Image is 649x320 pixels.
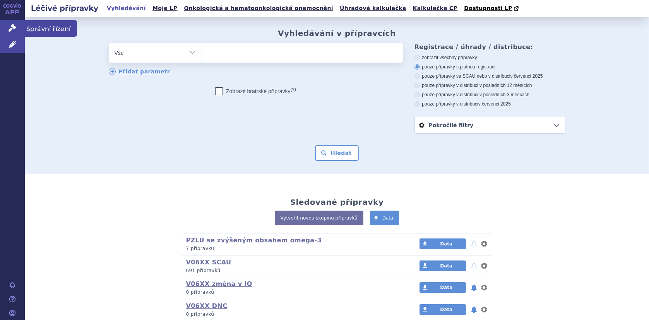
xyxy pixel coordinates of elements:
h3: Registrace / úhrady / distribuce: [414,43,565,51]
span: 7 přípravků [186,246,214,251]
a: V06XX SCAU [186,259,231,266]
a: V06XX změna v IO [186,280,252,288]
span: 0 přípravků [186,289,214,295]
button: notifikace [470,239,478,249]
a: V06XX DNC [186,302,228,310]
label: zobrazit všechny přípravky [414,54,565,61]
a: Přidat parametr [109,68,170,75]
span: 691 přípravků [186,268,221,273]
span: Data [440,307,452,312]
label: pouze přípravky v distribuci [414,101,565,107]
a: Dostupnosti LP [462,3,522,14]
button: notifikace [470,283,478,292]
button: nastavení [480,261,488,271]
span: Dostupnosti LP [464,5,512,11]
span: Správní řízení [25,20,77,36]
h2: Vyhledávání v přípravcích [278,29,396,38]
a: Úhradová kalkulačka [337,3,409,14]
span: Data [440,263,452,269]
a: Pokročilé filtry [415,117,565,133]
span: v červenci 2025 [478,101,511,107]
a: Data [420,282,466,293]
abbr: (?) [291,87,296,92]
span: Data [440,285,452,290]
button: notifikace [470,261,478,271]
h2: Sledované přípravky [290,197,384,207]
a: Data [420,304,466,315]
button: notifikace [470,305,478,314]
span: 0 přípravků [186,311,214,317]
button: nastavení [480,283,488,292]
a: Data [370,211,399,225]
a: Vyhledávání [104,3,148,14]
span: Data [440,241,452,247]
a: Kalkulačka CP [411,3,460,14]
button: Hledat [315,145,359,161]
button: nastavení [480,239,488,249]
label: pouze přípravky v distribuci v posledních 3 měsících [414,92,565,98]
a: Data [420,238,466,249]
h2: Léčivé přípravky [25,3,104,14]
a: Moje LP [150,3,180,14]
a: Data [420,260,466,271]
a: PZLÚ se zvýšeným obsahem omega-3 [186,237,322,244]
label: Zobrazit bratrské přípravky [215,87,296,95]
label: pouze přípravky s platnou registrací [414,64,565,70]
span: Data [382,215,394,221]
a: Onkologická a hematoonkologická onemocnění [182,3,336,14]
span: v červenci 2025 [510,73,543,79]
label: pouze přípravky v distribuci v posledních 12 měsících [414,82,565,89]
button: nastavení [480,305,488,314]
a: Vytvořit novou skupinu přípravků [275,211,363,225]
label: pouze přípravky ve SCAU nebo v distribuci [414,73,565,79]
